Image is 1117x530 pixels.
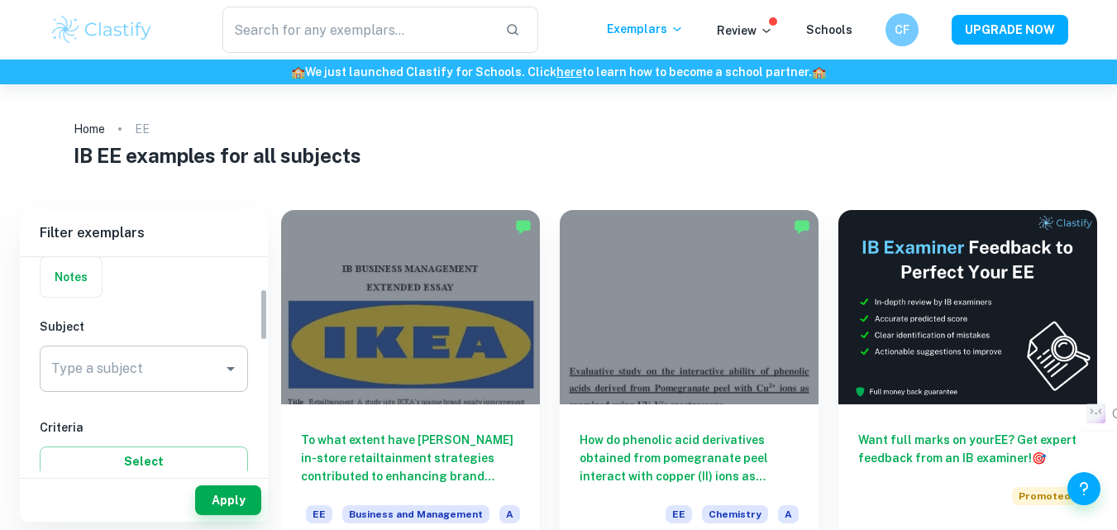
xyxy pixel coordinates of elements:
h6: How do phenolic acid derivatives obtained from pomegranate peel interact with copper (II) ions as... [580,431,799,485]
h6: To what extent have [PERSON_NAME] in-store retailtainment strategies contributed to enhancing bra... [301,431,520,485]
span: 🏫 [812,65,826,79]
button: Apply [195,485,261,515]
button: CF [885,13,919,46]
h6: Criteria [40,418,248,437]
img: Marked [794,218,810,235]
h6: We just launched Clastify for Schools. Click to learn how to become a school partner. [3,63,1114,81]
input: Search for any exemplars... [222,7,493,53]
button: Notes [41,257,102,297]
button: Help and Feedback [1067,472,1100,505]
span: Promoted [1012,487,1077,505]
h6: Want full marks on your EE ? Get expert feedback from an IB examiner! [858,431,1077,467]
a: here [556,65,582,79]
img: Clastify logo [50,13,155,46]
span: EE [306,505,332,523]
span: A [499,505,520,523]
span: 🎯 [1032,451,1046,465]
p: Review [717,21,773,40]
button: UPGRADE NOW [952,15,1068,45]
p: Exemplars [607,20,684,38]
span: EE [666,505,692,523]
h6: Subject [40,318,248,336]
span: Chemistry [702,505,768,523]
span: Business and Management [342,505,489,523]
button: Select [40,446,248,476]
span: 🏫 [291,65,305,79]
span: A [778,505,799,523]
h6: Filter exemplars [20,210,268,256]
img: Thumbnail [838,210,1097,404]
a: Home [74,117,105,141]
p: EE [135,120,150,138]
h6: CF [892,21,911,39]
h1: IB EE examples for all subjects [74,141,1043,170]
button: Open [219,357,242,380]
a: Schools [806,23,852,36]
img: Marked [515,218,532,235]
